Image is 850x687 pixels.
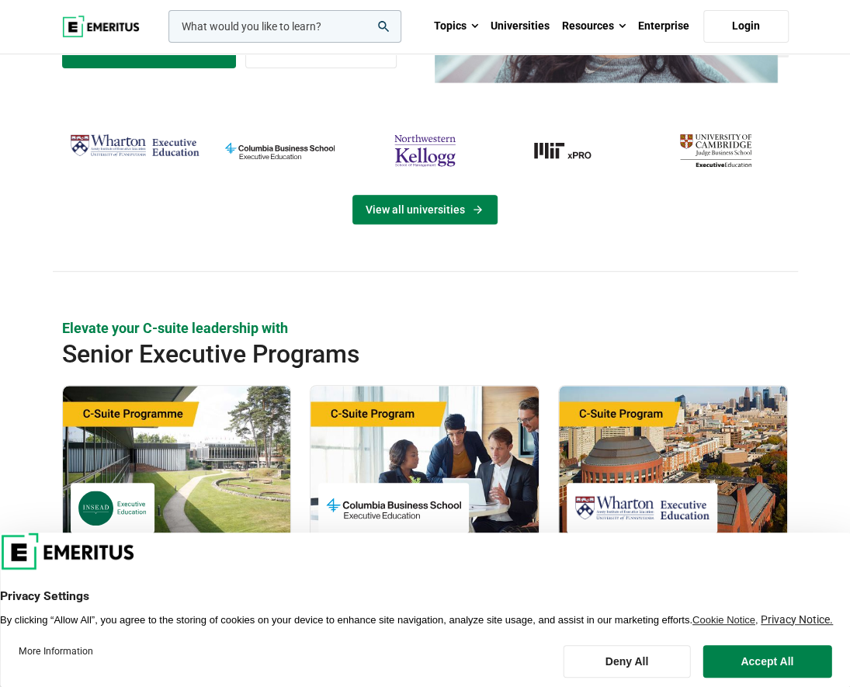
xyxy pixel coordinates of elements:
[215,130,345,172] img: columbia-business-school
[505,130,635,172] a: MIT-xPRO
[574,491,709,526] img: Wharton Executive Education
[505,130,635,172] img: MIT xPRO
[62,338,716,370] h2: Senior Executive Programs
[360,130,490,172] img: northwestern-kellogg
[559,386,787,639] a: Leadership Course by Wharton Executive Education - December 17, 2025 Wharton Executive Education ...
[703,10,789,43] a: Login
[63,386,291,541] img: Chief Strategy Officer (CSO) Programme | Online Leadership Course
[168,10,401,43] input: woocommerce-product-search-field-0
[62,318,789,338] p: Elevate your C-suite leadership with
[63,386,291,658] a: Leadership Course by INSEAD Executive Education - October 14, 2025 INSEAD Executive Education INS...
[326,491,461,526] img: Columbia Business School Executive Education
[352,195,498,224] a: View Universities
[651,130,780,172] img: cambridge-judge-business-school
[70,130,199,161] img: Wharton Executive Education
[78,491,147,526] img: INSEAD Executive Education
[311,386,539,541] img: Chief Financial Officer Program | Online Finance Course
[559,386,787,541] img: Global C-Suite Program | Online Leadership Course
[311,386,539,651] a: Finance Course by Columbia Business School Executive Education - December 8, 2025 Columbia Busine...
